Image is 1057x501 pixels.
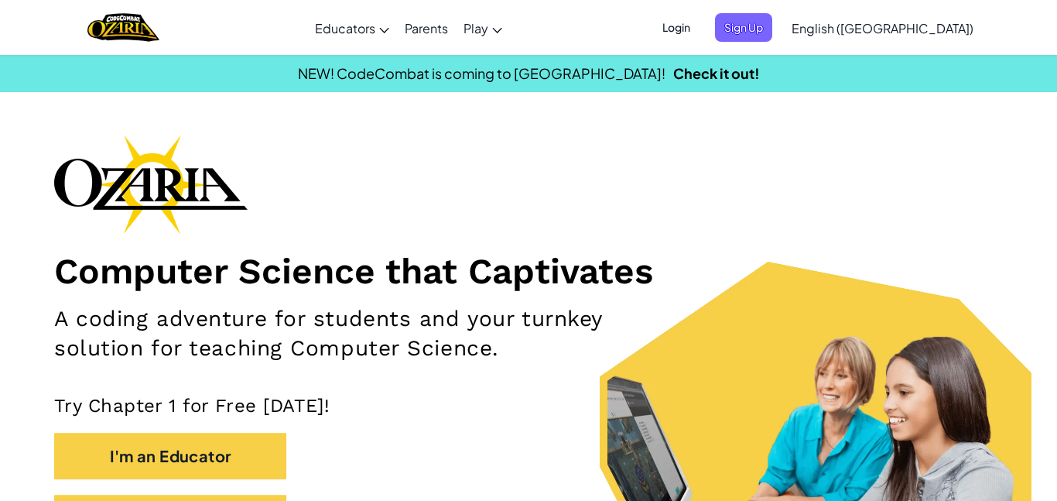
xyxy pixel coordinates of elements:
[792,20,973,36] span: English ([GEOGRAPHIC_DATA])
[307,7,397,49] a: Educators
[784,7,981,49] a: English ([GEOGRAPHIC_DATA])
[54,135,248,234] img: Ozaria branding logo
[298,64,665,82] span: NEW! CodeCombat is coming to [GEOGRAPHIC_DATA]!
[315,20,375,36] span: Educators
[456,7,510,49] a: Play
[54,394,1003,417] p: Try Chapter 1 for Free [DATE]!
[54,433,286,479] button: I'm an Educator
[54,249,1003,293] h1: Computer Science that Captivates
[54,304,689,363] h2: A coding adventure for students and your turnkey solution for teaching Computer Science.
[397,7,456,49] a: Parents
[464,20,488,36] span: Play
[87,12,159,43] a: Ozaria by CodeCombat logo
[87,12,159,43] img: Home
[715,13,772,42] button: Sign Up
[653,13,700,42] button: Login
[673,64,760,82] a: Check it out!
